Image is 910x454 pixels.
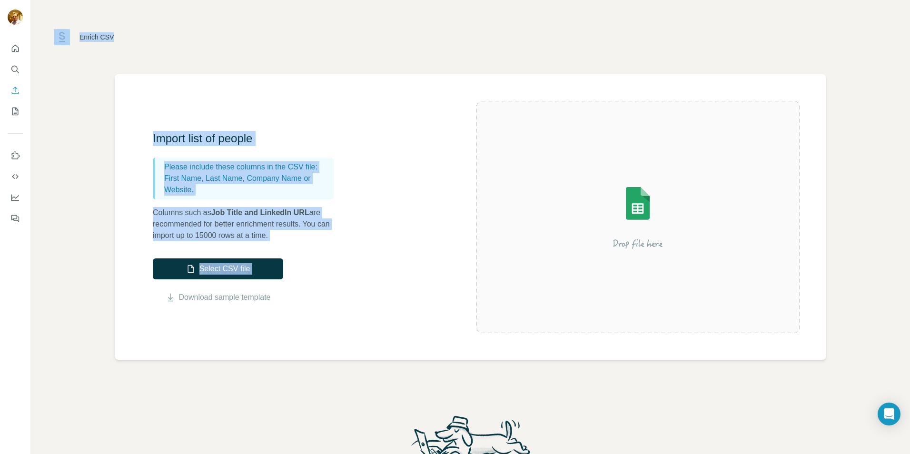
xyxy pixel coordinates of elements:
[164,173,330,196] p: First Name, Last Name, Company Name or Website.
[153,292,283,303] button: Download sample template
[153,131,343,146] h3: Import list of people
[8,82,23,99] button: Enrich CSV
[8,189,23,206] button: Dashboard
[79,32,114,42] div: Enrich CSV
[8,103,23,120] button: My lists
[8,61,23,78] button: Search
[552,160,723,274] img: Surfe Illustration - Drop file here or select below
[8,210,23,227] button: Feedback
[8,10,23,25] img: Avatar
[8,168,23,185] button: Use Surfe API
[211,208,309,217] span: Job Title and LinkedIn URL
[8,147,23,164] button: Use Surfe on LinkedIn
[164,161,330,173] p: Please include these columns in the CSV file:
[179,292,271,303] a: Download sample template
[878,403,900,425] div: Open Intercom Messenger
[153,207,343,241] p: Columns such as are recommended for better enrichment results. You can import up to 15000 rows at...
[54,29,70,45] img: Surfe Logo
[8,40,23,57] button: Quick start
[153,258,283,279] button: Select CSV file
